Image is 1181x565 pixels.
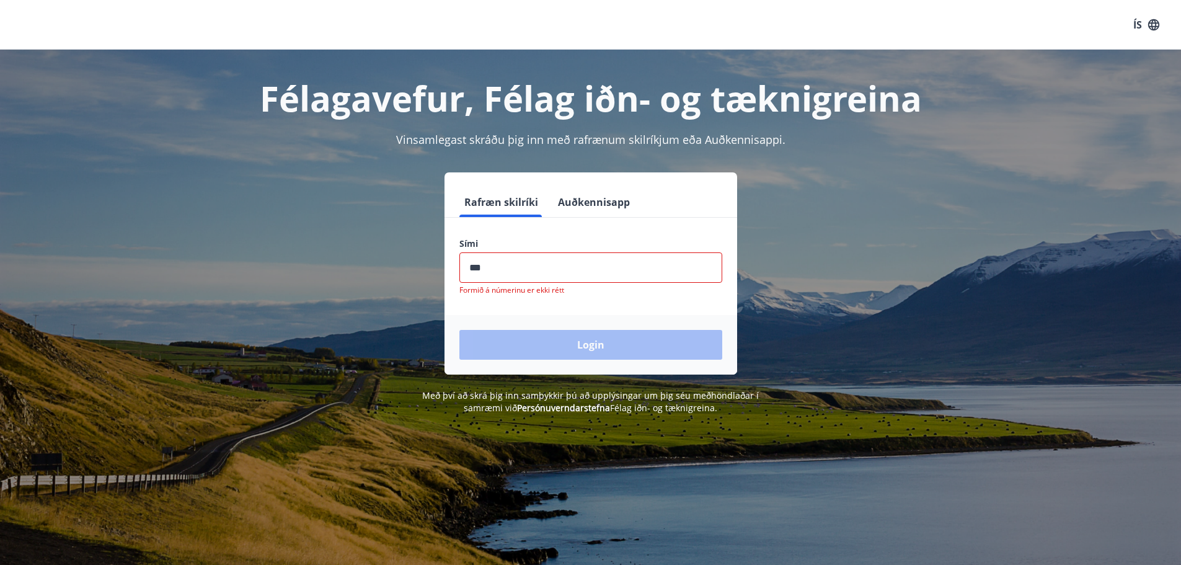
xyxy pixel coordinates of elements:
label: Sími [459,238,722,250]
p: Formið á númerinu er ekki rétt [459,285,722,295]
a: Persónuverndarstefna [517,402,610,414]
span: Með því að skrá þig inn samþykkir þú að upplýsingar um þig séu meðhöndlaðar í samræmi við Félag i... [422,389,759,414]
button: Auðkennisapp [553,187,635,217]
button: Rafræn skilríki [459,187,543,217]
h1: Félagavefur, Félag iðn- og tæknigreina [159,74,1022,122]
button: ÍS [1126,14,1166,36]
span: Vinsamlegast skráðu þig inn með rafrænum skilríkjum eða Auðkennisappi. [396,132,785,147]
